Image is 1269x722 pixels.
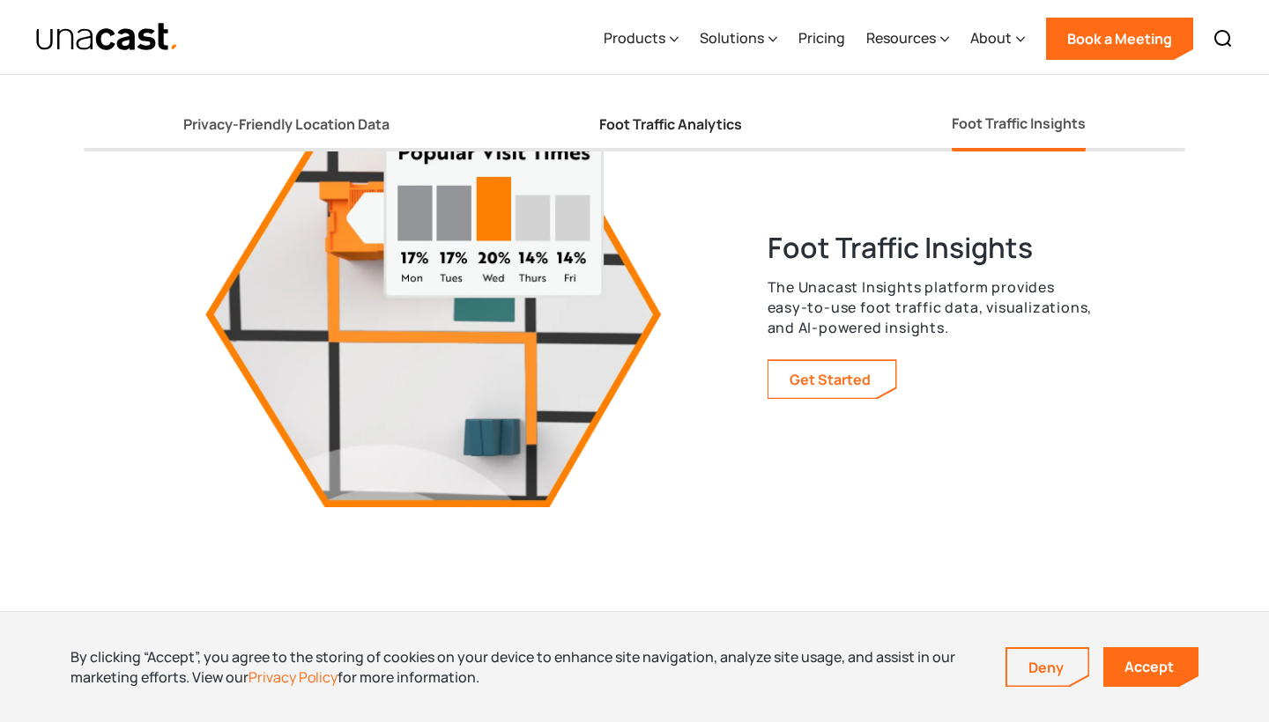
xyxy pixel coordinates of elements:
[249,667,338,687] a: Privacy Policy
[798,3,845,75] a: Pricing
[700,3,777,75] div: Solutions
[599,115,742,134] div: Foot Traffic Analytics
[1213,28,1234,49] img: Search icon
[70,647,979,687] div: By clicking “Accept”, you agree to the storing of cookies on your device to enhance site navigati...
[35,22,179,53] a: home
[768,361,895,398] a: Learn more about our foot traffic insights platform
[768,277,1095,338] p: The Unacast Insights platform provides easy-to-use foot traffic data, visualizations, and AI-powe...
[604,27,665,48] div: Products
[700,27,764,48] div: Solutions
[1007,649,1088,686] a: Deny
[183,115,390,134] div: Privacy-Friendly Location Data
[1103,647,1198,687] a: Accept
[35,22,179,53] img: Unacast text logo
[866,27,936,48] div: Resources
[174,120,694,507] img: 3d visualization of city tile of the Foot Traffic Insights
[970,27,1012,48] div: About
[970,3,1025,75] div: About
[866,3,949,75] div: Resources
[768,228,1095,267] h3: Foot Traffic Insights
[952,113,1086,134] div: Foot Traffic Insights
[1046,18,1193,60] a: Book a Meeting
[604,3,679,75] div: Products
